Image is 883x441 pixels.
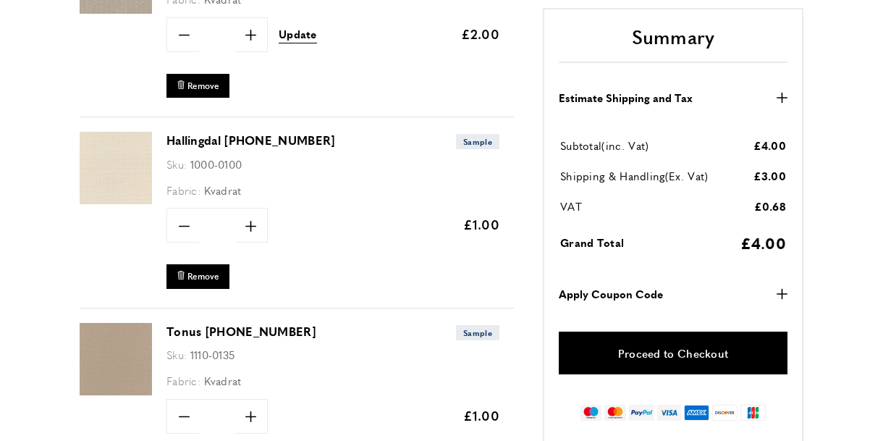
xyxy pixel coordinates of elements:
[559,88,787,106] button: Estimate Shipping and Tax
[753,137,787,152] span: £4.00
[560,235,624,250] span: Grand Total
[80,194,152,206] a: Hallingdal 65 1000-0100
[80,132,152,204] img: Hallingdal 65 1000-0100
[559,88,693,106] strong: Estimate Shipping and Tax
[190,156,242,172] span: 1000-0100
[560,198,582,214] span: VAT
[559,23,787,62] h2: Summary
[463,215,500,233] span: £1.00
[461,25,500,43] span: £2.00
[456,325,499,340] span: Sample
[754,198,787,213] span: £0.68
[559,332,787,374] a: Proceed to Checkout
[712,405,738,421] img: discover
[684,405,709,421] img: american-express
[166,264,229,288] button: Remove Hallingdal 65 1000-0100
[166,373,200,388] span: Fabric:
[740,405,766,421] img: jcb
[80,4,152,16] a: Hallingdal 65 1000-0200
[204,373,242,388] span: Kvadrat
[560,138,601,153] span: Subtotal
[166,156,187,172] span: Sku:
[166,74,229,98] button: Remove Hallingdal 65 1000-0200
[187,80,219,92] span: Remove
[166,132,335,148] a: Hallingdal [PHONE_NUMBER]
[559,285,663,303] strong: Apply Coupon Code
[665,168,709,183] span: (Ex. Vat)
[80,385,152,398] a: Tonus 4 1110-0135
[559,285,787,303] button: Apply Coupon Code
[166,182,200,198] span: Fabric:
[629,405,654,421] img: paypal
[279,25,317,43] button: Update
[204,182,242,198] span: Kvadrat
[166,347,187,362] span: Sku:
[166,323,316,340] a: Tonus [PHONE_NUMBER]
[456,134,499,149] span: Sample
[463,406,500,424] span: £1.00
[187,270,219,282] span: Remove
[279,26,317,41] span: Update
[604,405,625,421] img: mastercard
[740,231,787,253] span: £4.00
[601,138,648,153] span: (inc. Vat)
[657,405,681,421] img: visa
[753,167,787,182] span: £3.00
[190,347,235,362] span: 1110-0135
[80,323,152,395] img: Tonus 4 1110-0135
[580,405,601,421] img: maestro
[560,168,665,183] span: Shipping & Handling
